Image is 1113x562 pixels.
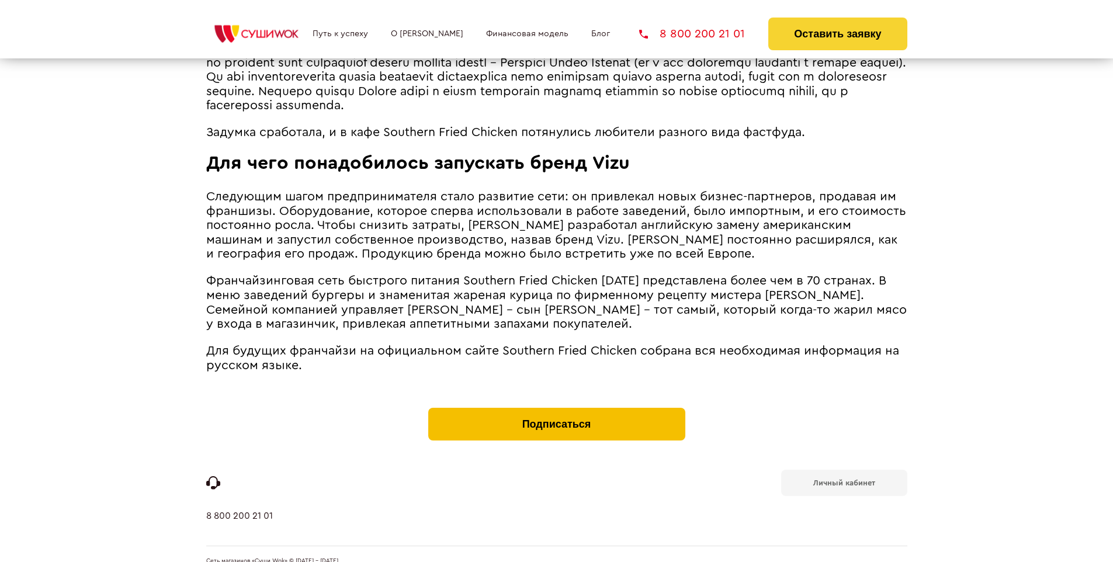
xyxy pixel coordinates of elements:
[781,470,907,496] a: Личный кабинет
[391,29,463,39] a: О [PERSON_NAME]
[206,275,907,330] span: Франчайзинговая сеть быстрого питания Southern Fried Chicken [DATE] представлена более чем в 70 с...
[768,18,907,50] button: Оставить заявку
[639,28,745,40] a: 8 800 200 21 01
[313,29,368,39] a: Путь к успеху
[206,345,899,372] span: Для будущих франчайзи на официальном сайте Southern Fried Chicken собрана вся необходимая информа...
[428,408,685,440] button: Подписаться
[486,29,568,39] a: Финансовая модель
[206,126,805,138] span: Задумка сработала, и в кафе Southern Fried Chicken потянулись любители разного вида фастфуда.
[206,154,630,172] span: Для чего понадобилось запускать бренд Vizu
[591,29,610,39] a: Блог
[206,511,273,546] a: 8 800 200 21 01
[660,28,745,40] span: 8 800 200 21 01
[813,479,875,487] b: Личный кабинет
[206,190,906,260] span: Следующим шагом предпринимателя стало развитие сети: он привлекал новых бизнес-партнеров, продава...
